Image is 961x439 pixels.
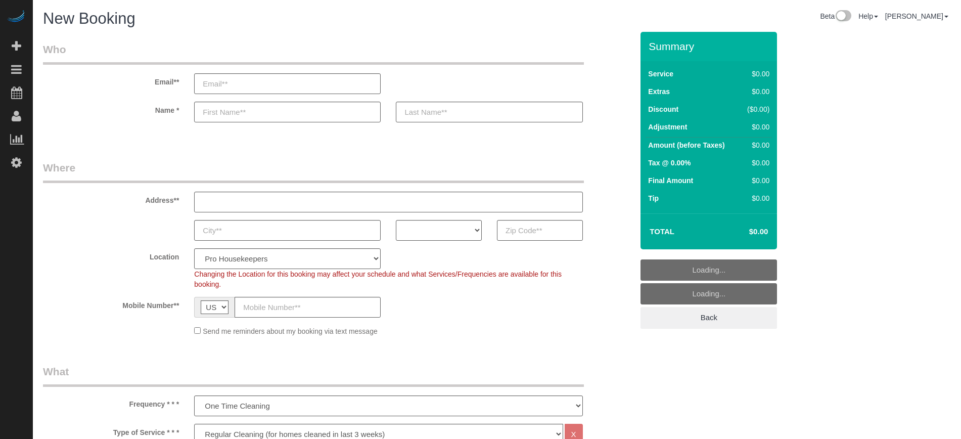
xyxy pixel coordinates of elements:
legend: Where [43,160,584,183]
div: ($0.00) [743,104,769,114]
div: $0.00 [743,86,769,97]
span: Send me reminders about my booking via text message [203,327,378,335]
span: Changing the Location for this booking may affect your schedule and what Services/Frequencies are... [194,270,562,288]
label: Frequency * * * [35,396,187,409]
a: Beta [820,12,851,20]
input: Last Name** [396,102,582,122]
label: Type of Service * * * [35,424,187,437]
input: First Name** [194,102,381,122]
div: $0.00 [743,158,769,168]
label: Adjustment [648,122,687,132]
input: Zip Code** [497,220,583,241]
h3: Summary [649,40,772,52]
label: Mobile Number** [35,297,187,311]
label: Tip [648,193,659,203]
span: New Booking [43,10,135,27]
legend: Who [43,42,584,65]
a: Back [640,307,777,328]
div: $0.00 [743,122,769,132]
h4: $0.00 [719,228,768,236]
div: $0.00 [743,69,769,79]
img: Automaid Logo [6,10,26,24]
label: Final Amount [648,175,693,186]
label: Amount (before Taxes) [648,140,724,150]
strong: Total [650,227,674,236]
label: Service [648,69,673,79]
label: Tax @ 0.00% [648,158,691,168]
label: Discount [648,104,678,114]
div: $0.00 [743,140,769,150]
input: Mobile Number** [235,297,381,318]
label: Extras [648,86,670,97]
a: [PERSON_NAME] [885,12,948,20]
img: New interface [835,10,851,23]
label: Location [35,248,187,262]
label: Name * [35,102,187,115]
div: $0.00 [743,175,769,186]
legend: What [43,364,584,387]
a: Help [858,12,878,20]
div: $0.00 [743,193,769,203]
